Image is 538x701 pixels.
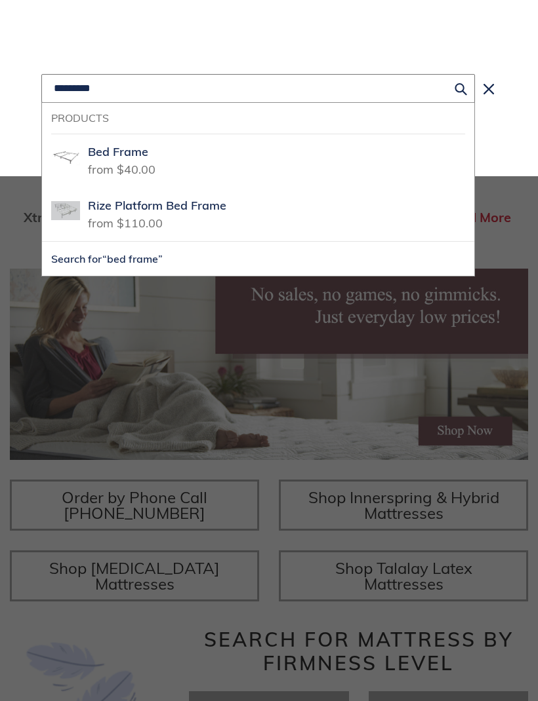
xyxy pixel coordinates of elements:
span: Bed Frame [88,145,148,160]
a: Rize Platform Bed FrameRize Platform Bed Framefrom $110.00 [42,187,474,241]
img: Rize Platform Bed Frame [51,197,80,225]
img: standard-bed-frame [51,143,80,172]
h3: Products [51,112,465,124]
input: Search [41,74,475,103]
a: standard-bed-frameBed Framefrom $40.00 [42,134,474,187]
span: from $110.00 [88,212,163,231]
span: Rize Platform Bed Frame [88,199,226,214]
button: Search for“bed frame” [42,242,474,276]
span: from $40.00 [88,158,155,177]
span: “bed frame” [102,252,163,265]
